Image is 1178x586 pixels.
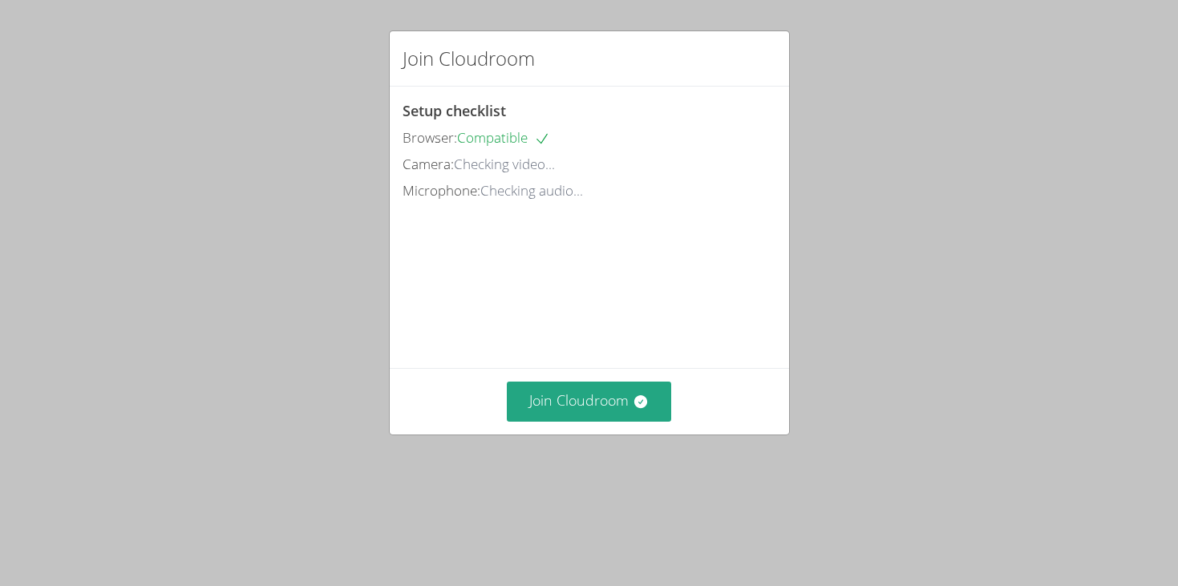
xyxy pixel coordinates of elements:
[480,181,583,200] span: Checking audio...
[403,155,454,173] span: Camera:
[403,181,480,200] span: Microphone:
[457,128,550,147] span: Compatible
[403,44,535,73] h2: Join Cloudroom
[454,155,555,173] span: Checking video...
[507,382,671,421] button: Join Cloudroom
[403,101,506,120] span: Setup checklist
[403,128,457,147] span: Browser:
